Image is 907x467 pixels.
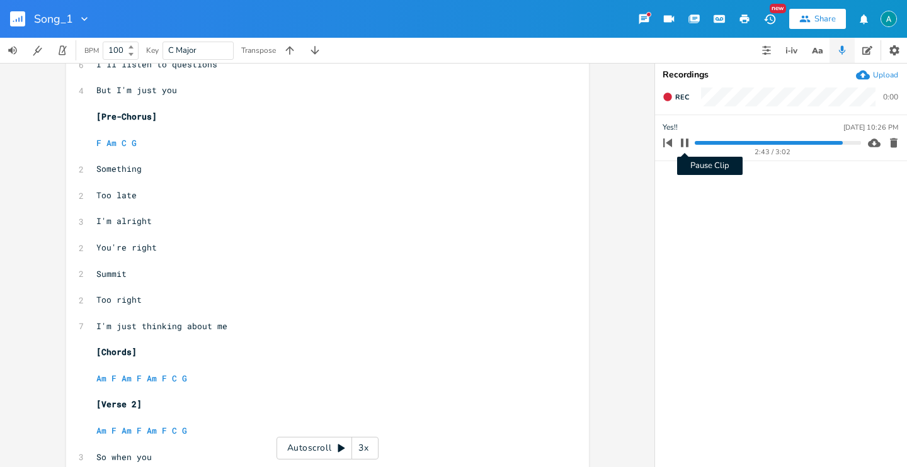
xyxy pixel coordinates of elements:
span: Yes!! [663,121,678,133]
button: Upload [856,68,898,82]
span: C Major [168,45,197,56]
button: Pause Clip [676,133,693,153]
div: [DATE] 10:26 PM [843,124,898,131]
span: Am [147,373,157,384]
button: Rec [658,87,694,107]
span: F [137,373,142,384]
span: G [182,373,187,384]
span: Song_1 [34,13,73,25]
div: Transpose [241,47,276,54]
span: F [111,425,117,436]
span: Too right [96,294,142,305]
span: I'm alright [96,215,152,227]
span: Too late [96,189,137,201]
div: Recordings [663,70,899,79]
span: Am [122,373,132,384]
span: [Verse 2] [96,398,142,410]
span: Am [96,373,106,384]
span: [Chords] [96,346,137,357]
span: [Pre-Chorus] [96,111,157,122]
span: G [132,137,137,149]
span: F [162,373,167,384]
div: 2:43 / 3:02 [685,149,861,155]
span: You're right [96,242,157,253]
span: Am [106,137,117,149]
div: Autoscroll [277,437,379,459]
span: Am [122,425,132,436]
span: F [96,137,101,149]
span: Something [96,163,142,174]
div: New [770,4,786,13]
img: Alex [881,11,897,27]
span: F [111,373,117,384]
button: Share [789,9,846,29]
span: I'll listen to questions [96,59,217,70]
span: So when you [96,451,152,463]
span: G [182,425,187,436]
span: F [137,425,142,436]
div: 3x [352,437,375,459]
span: C [172,425,177,436]
span: I'm just thinking about me [96,320,227,332]
span: Am [147,425,157,436]
span: C [172,373,177,384]
span: C [122,137,127,149]
button: New [757,8,782,30]
span: But I'm just you [96,84,177,96]
div: BPM [84,47,99,54]
span: Rec [675,93,689,102]
span: Am [96,425,106,436]
div: Share [814,13,836,25]
span: F [162,425,167,436]
span: Summit [96,268,127,279]
div: 0:00 [883,93,898,101]
div: Upload [873,70,898,80]
div: Key [146,47,159,54]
